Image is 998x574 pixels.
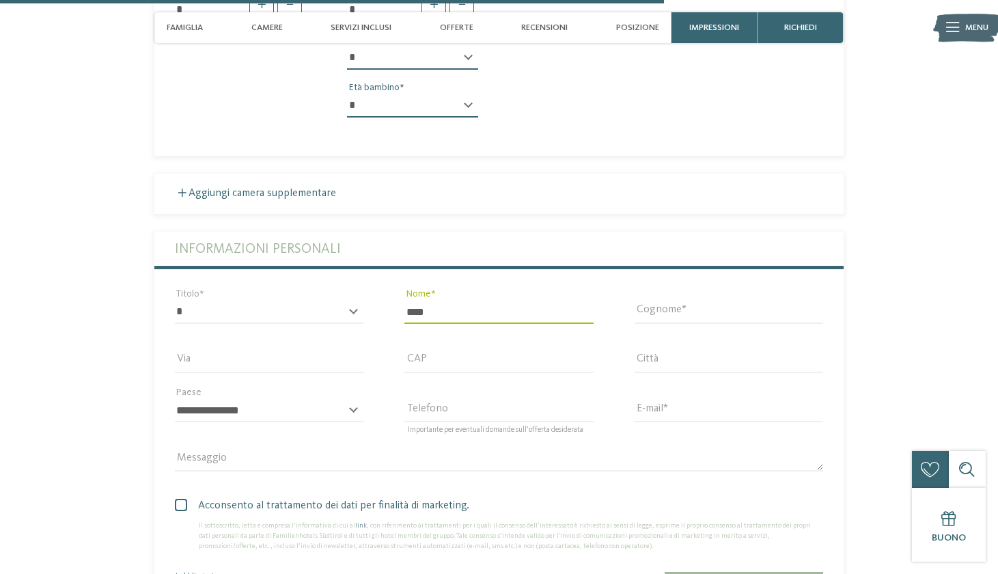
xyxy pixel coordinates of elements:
[185,497,823,514] span: Acconsento al trattamento dei dati per finalità di marketing.
[521,23,568,33] span: Recensioni
[932,533,966,543] span: Buono
[251,23,283,33] span: Camere
[616,23,659,33] span: Posizione
[689,23,739,33] span: Impressioni
[175,188,336,199] label: Aggiungi camera supplementare
[408,427,583,435] span: Importante per eventuali domande sull’offerta desiderata
[175,232,823,266] label: Informazioni personali
[440,23,473,33] span: Offerte
[784,23,817,33] span: richiedi
[355,522,367,529] a: link
[167,23,203,33] span: Famiglia
[331,23,391,33] span: Servizi inclusi
[175,521,823,551] div: Il sottoscritto, letta e compresa l’informativa di cui al , con riferimento ai trattamenti per i ...
[912,488,986,562] a: Buono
